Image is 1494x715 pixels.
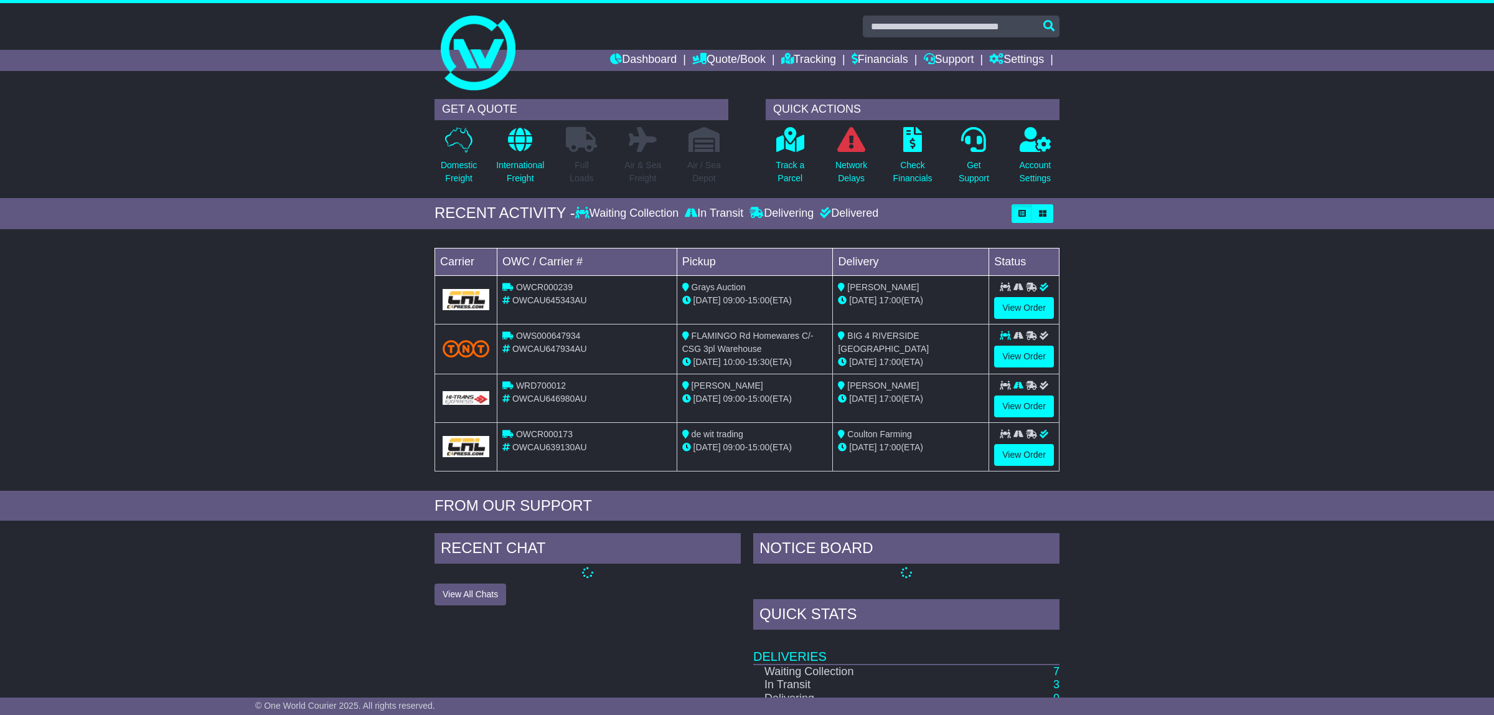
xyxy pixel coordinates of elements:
[958,126,990,192] a: GetSupport
[994,297,1054,319] a: View Order
[748,295,769,305] span: 15:00
[838,441,984,454] div: (ETA)
[693,442,721,452] span: [DATE]
[994,444,1054,466] a: View Order
[443,289,489,310] img: GetCarrierServiceLogo
[692,50,766,71] a: Quote/Book
[989,248,1059,275] td: Status
[575,207,682,220] div: Waiting Collection
[677,248,833,275] td: Pickup
[838,331,929,354] span: BIG 4 RIVERSIDE [GEOGRAPHIC_DATA]
[1020,159,1051,185] p: Account Settings
[893,126,933,192] a: CheckFinancials
[497,248,677,275] td: OWC / Carrier #
[693,295,721,305] span: [DATE]
[566,159,597,185] p: Full Loads
[692,429,743,439] span: de wit trading
[879,394,901,404] span: 17:00
[994,346,1054,367] a: View Order
[435,584,506,605] button: View All Chats
[817,207,878,220] div: Delivered
[682,356,828,369] div: - (ETA)
[687,159,721,185] p: Air / Sea Depot
[838,294,984,307] div: (ETA)
[435,533,741,567] div: RECENT CHAT
[753,678,946,692] td: In Transit
[723,394,745,404] span: 09:00
[748,442,769,452] span: 15:00
[516,381,566,391] span: WRD700012
[1019,126,1052,192] a: AccountSettings
[879,295,901,305] span: 17:00
[835,159,867,185] p: Network Delays
[440,126,477,192] a: DomesticFreight
[893,159,933,185] p: Check Financials
[847,282,919,292] span: [PERSON_NAME]
[682,441,828,454] div: - (ETA)
[610,50,677,71] a: Dashboard
[682,331,814,354] span: FLAMINGO Rd Homewares C/- CSG 3pl Warehouse
[879,442,901,452] span: 17:00
[512,344,587,354] span: OWCAU647934AU
[692,282,746,292] span: Grays Auction
[516,429,573,439] span: OWCR000173
[516,282,573,292] span: OWCR000239
[496,126,545,192] a: InternationalFreight
[753,665,946,679] td: Waiting Collection
[512,442,587,452] span: OWCAU639130AU
[748,394,769,404] span: 15:00
[849,394,876,404] span: [DATE]
[879,357,901,367] span: 17:00
[435,99,728,120] div: GET A QUOTE
[847,381,919,391] span: [PERSON_NAME]
[435,204,575,222] div: RECENT ACTIVITY -
[1053,678,1059,691] a: 3
[435,497,1059,515] div: FROM OUR SUPPORT
[753,692,946,706] td: Delivering
[512,295,587,305] span: OWCAU645343AU
[847,429,912,439] span: Coulton Farming
[1053,692,1059,704] a: 0
[989,50,1044,71] a: Settings
[746,207,817,220] div: Delivering
[924,50,974,71] a: Support
[852,50,908,71] a: Financials
[1053,665,1059,678] a: 7
[838,392,984,405] div: (ETA)
[496,159,544,185] p: International Freight
[512,394,587,404] span: OWCAU646980AU
[693,394,721,404] span: [DATE]
[833,248,989,275] td: Delivery
[748,357,769,367] span: 15:30
[624,159,661,185] p: Air & Sea Freight
[692,381,763,391] span: [PERSON_NAME]
[781,50,836,71] a: Tracking
[682,294,828,307] div: - (ETA)
[443,340,489,357] img: TNT_Domestic.png
[443,391,489,405] img: GetCarrierServiceLogo
[441,159,477,185] p: Domestic Freight
[723,442,745,452] span: 09:00
[516,331,581,341] span: OWS000647934
[838,356,984,369] div: (ETA)
[753,533,1059,567] div: NOTICE BOARD
[723,295,745,305] span: 09:00
[435,248,497,275] td: Carrier
[776,159,804,185] p: Track a Parcel
[255,701,435,711] span: © One World Courier 2025. All rights reserved.
[849,357,876,367] span: [DATE]
[994,395,1054,417] a: View Order
[753,633,1059,665] td: Deliveries
[682,392,828,405] div: - (ETA)
[766,99,1059,120] div: QUICK ACTIONS
[443,436,489,457] img: GetCarrierServiceLogo
[682,207,746,220] div: In Transit
[959,159,989,185] p: Get Support
[835,126,868,192] a: NetworkDelays
[693,357,721,367] span: [DATE]
[775,126,805,192] a: Track aParcel
[723,357,745,367] span: 10:00
[753,599,1059,633] div: Quick Stats
[849,442,876,452] span: [DATE]
[849,295,876,305] span: [DATE]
